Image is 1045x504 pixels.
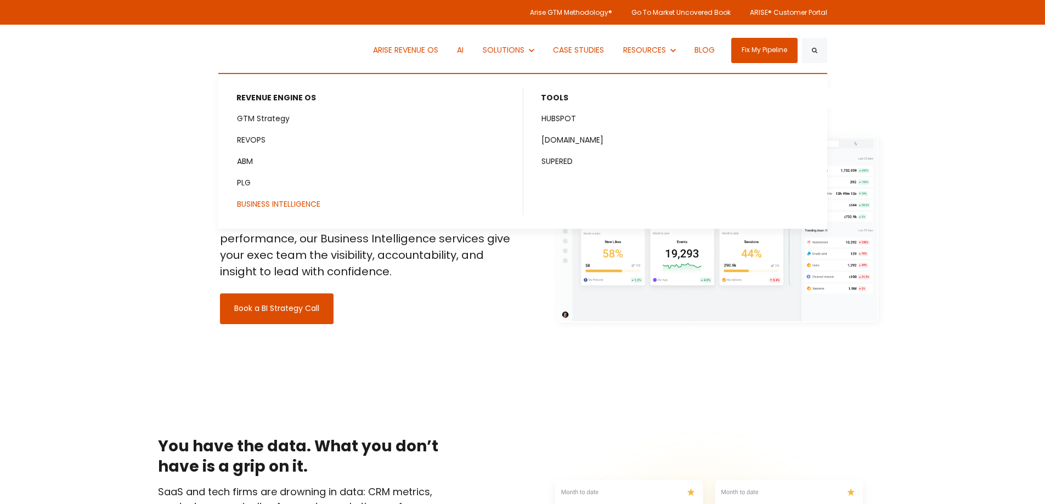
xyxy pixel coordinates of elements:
span: REVENUE ENGINE OS [236,92,316,104]
a: HUBSPOT [524,109,827,129]
button: Show submenu for TOOLS TOOLS [523,88,861,108]
a: GTM Strategy [219,109,523,129]
a: SUPERED [524,151,827,172]
button: Show submenu for RESOURCES RESOURCES [615,25,684,76]
a: [DOMAIN_NAME] [524,130,827,150]
a: AI [449,25,472,76]
h2: You have the data. What you don’t have is a grip on it. [158,436,453,478]
a: Fix My Pipeline [731,38,798,63]
a: PLG [219,173,523,193]
img: ARISE GTM logo (1) white [218,38,241,63]
a: Book a BI Strategy Call [220,293,334,324]
a: CASE STUDIES [545,25,613,76]
span: SOLUTIONS [483,44,524,55]
button: Search [802,38,827,63]
nav: Desktop navigation [365,25,723,76]
a: ABM [219,151,523,172]
a: ARISE REVENUE OS [365,25,447,76]
button: Show submenu for REVENUE ENGINE OS REVENUE ENGINE OS [219,88,557,108]
a: REVOPS [219,130,523,150]
span: TOOLS [541,92,568,104]
a: BUSINESS INTELLIGENCE [219,194,523,214]
p: If you're scaling but still running blind on performance, our Business Intelligence services give... [220,214,515,280]
span: RESOURCES [623,44,666,55]
button: Show submenu for SOLUTIONS SOLUTIONS [475,25,542,76]
a: BLOG [687,25,724,76]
